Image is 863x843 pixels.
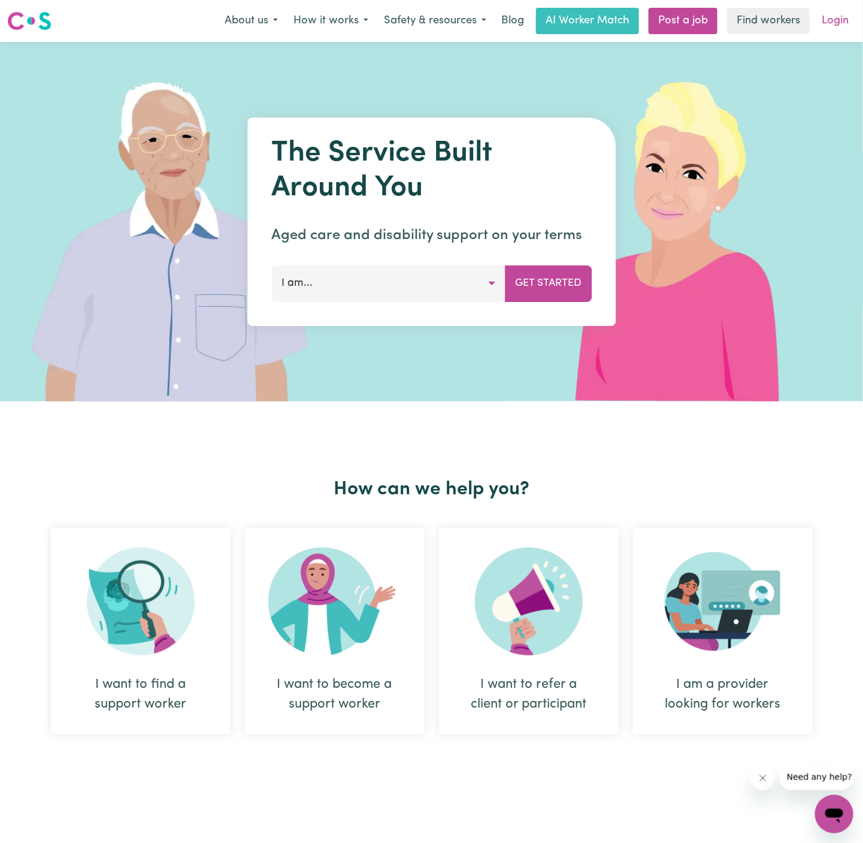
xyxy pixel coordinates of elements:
[376,8,494,34] button: Safety & resources
[665,548,781,655] img: Provider
[271,225,592,246] p: Aged care and disability support on your terms
[468,675,590,714] div: I want to refer a client or participant
[633,528,813,735] div: I am a provider looking for workers
[268,548,401,655] img: Become Worker
[44,478,820,501] h2: How can we help you?
[475,548,583,655] img: Refer
[7,10,52,32] img: Careseekers logo
[780,764,853,790] iframe: Message from company
[80,675,202,714] div: I want to find a support worker
[505,265,592,301] button: Get Started
[87,548,195,655] img: Search
[274,675,396,714] div: I want to become a support worker
[7,7,52,35] a: Careseekers logo
[439,528,619,735] div: I want to refer a client or participant
[271,265,505,301] button: I am...
[245,528,425,735] div: I want to become a support worker
[494,8,531,34] a: Blog
[536,8,639,34] a: AI Worker Match
[662,675,784,714] div: I am a provider looking for workers
[271,137,592,206] h1: The Service Built Around You
[217,8,286,34] button: About us
[727,8,810,34] a: Find workers
[51,528,231,735] div: I want to find a support worker
[815,795,853,833] iframe: Button to launch messaging window
[286,8,376,34] button: How it works
[649,8,717,34] a: Post a job
[814,8,856,34] a: Login
[751,766,775,790] iframe: Close message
